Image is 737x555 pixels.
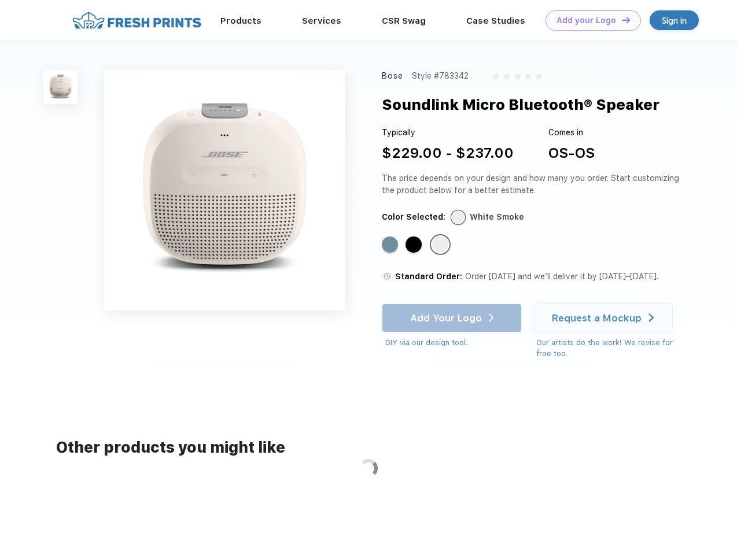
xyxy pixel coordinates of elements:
[536,337,684,360] div: Our artists do the work! We revise for free too.
[432,236,448,253] div: White Smoke
[557,16,616,25] div: Add your Logo
[548,127,595,139] div: Comes in
[382,16,426,26] a: CSR Swag
[662,14,687,27] div: Sign in
[69,10,205,31] img: fo%20logo%202.webp
[382,271,392,282] img: standard order
[382,172,684,197] div: The price depends on your design and how many you order. Start customizing the product below for ...
[465,272,658,281] span: Order [DATE] and we’ll deliver it by [DATE]–[DATE].
[382,236,398,253] div: Stone Blue
[43,70,78,104] img: func=resize&h=100
[650,10,699,30] a: Sign in
[104,70,345,310] img: func=resize&h=640
[503,73,510,80] img: gray_star.svg
[535,73,542,80] img: gray_star.svg
[382,70,404,82] div: Bose
[552,312,642,324] div: Request a Mockup
[382,211,445,223] div: Color Selected:
[406,236,422,253] div: Black
[220,16,261,26] a: Products
[382,143,514,164] div: $229.00 - $237.00
[514,73,521,80] img: gray_star.svg
[385,337,522,349] div: DIY via our design tool.
[382,94,659,116] div: Soundlink Micro Bluetooth® Speaker
[648,313,654,322] img: white arrow
[302,16,341,26] a: Services
[56,436,680,459] div: Other products you might like
[412,70,469,82] div: Style #783342
[470,211,524,223] div: White Smoke
[525,73,532,80] img: gray_star.svg
[493,73,500,80] img: gray_star.svg
[548,143,595,164] div: OS-OS
[395,272,462,281] span: Standard Order:
[382,127,514,139] div: Typically
[622,17,630,23] img: DT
